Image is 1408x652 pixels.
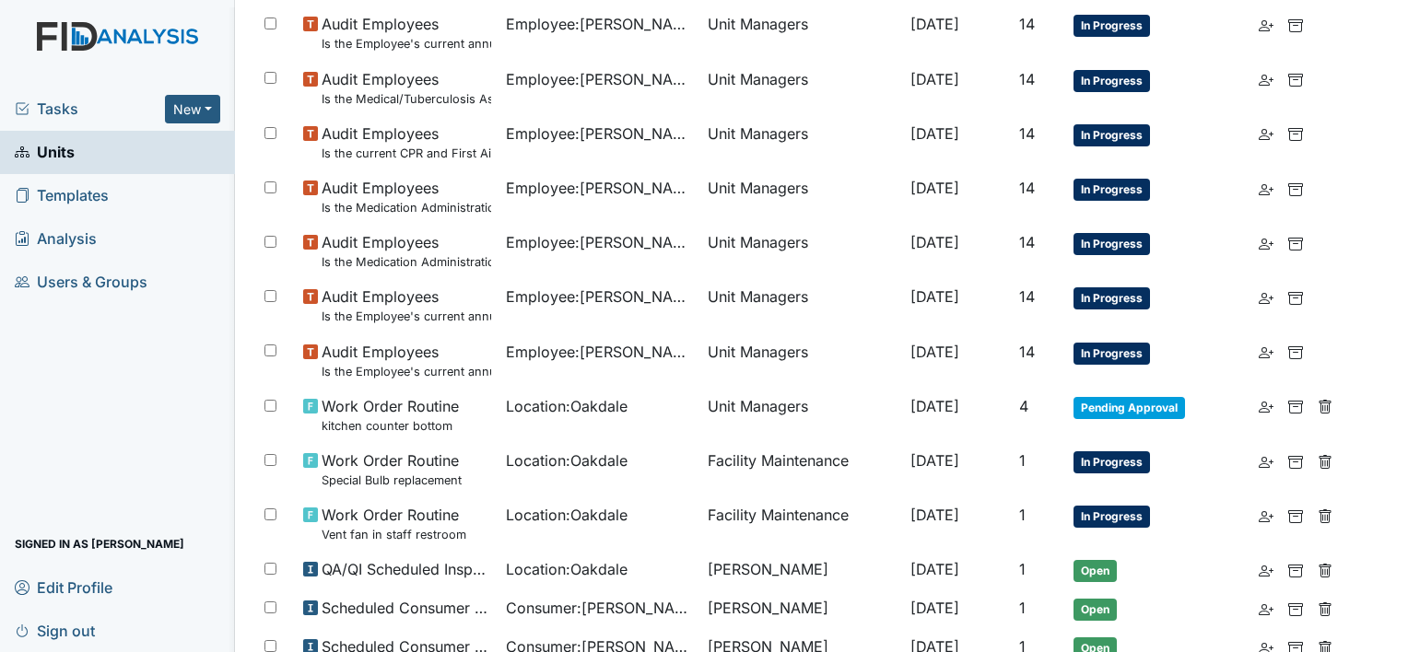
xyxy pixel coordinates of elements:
td: Unit Managers [700,333,903,388]
span: Signed in as [PERSON_NAME] [15,530,184,558]
span: 14 [1019,15,1035,33]
span: [DATE] [910,451,959,470]
td: Facility Maintenance [700,496,903,551]
td: Unit Managers [700,169,903,224]
a: Archive [1288,285,1303,308]
span: Audit Employees Is the Medication Administration Test and 2 observation checklist (hire after 10/... [322,231,491,271]
a: Archive [1288,177,1303,199]
span: In Progress [1074,179,1150,201]
span: Sign out [15,616,95,645]
span: 14 [1019,287,1035,306]
span: QA/QI Scheduled Inspection [322,558,491,580]
a: Delete [1318,504,1332,526]
span: Employee : [PERSON_NAME][GEOGRAPHIC_DATA] [506,13,694,35]
small: Is the Employee's current annual Performance Evaluation on file? [322,308,491,325]
span: In Progress [1074,233,1150,255]
span: Units [15,138,75,167]
span: [DATE] [910,70,959,88]
span: Employee : [PERSON_NAME] [506,122,694,145]
span: Templates [15,181,109,210]
small: Is the Employee's current annual Performance Evaluation on file? [322,35,491,52]
small: Is the Medical/Tuberculosis Assessment updated annually? [322,90,491,108]
td: Unit Managers [700,224,903,278]
span: [DATE] [910,233,959,251]
small: Is the current CPR and First Aid Training Certificate found in the file(2 years)? [322,145,491,162]
small: kitchen counter bottom [322,417,459,435]
a: Delete [1318,597,1332,619]
span: 14 [1019,124,1035,143]
span: 14 [1019,343,1035,361]
a: Archive [1288,449,1303,472]
span: Work Order Routine Vent fan in staff restroom [322,504,466,543]
td: Facility Maintenance [700,442,903,496]
span: 1 [1019,506,1026,524]
td: [PERSON_NAME] [700,589,903,628]
td: [PERSON_NAME] [700,551,903,589]
span: 14 [1019,233,1035,251]
a: Archive [1288,13,1303,35]
span: Employee : [PERSON_NAME] [506,231,694,253]
a: Tasks [15,98,165,120]
a: Archive [1288,341,1303,363]
span: Consumer : [PERSON_NAME] [506,597,694,619]
span: Audit Employees Is the Medication Administration certificate found in the file? [322,177,491,216]
td: Unit Managers [700,61,903,115]
span: 14 [1019,70,1035,88]
a: Archive [1288,558,1303,580]
a: Archive [1288,231,1303,253]
span: Work Order Routine Special Bulb replacement [322,449,462,489]
a: Archive [1288,597,1303,619]
span: In Progress [1074,15,1150,37]
span: Audit Employees Is the current CPR and First Aid Training Certificate found in the file(2 years)? [322,122,491,162]
span: In Progress [1074,124,1150,146]
span: Location : Oakdale [506,449,628,472]
td: Unit Managers [700,115,903,169]
span: Employee : [PERSON_NAME] [506,341,694,363]
span: [DATE] [910,397,959,415]
span: 14 [1019,179,1035,197]
button: New [165,95,220,123]
a: Delete [1318,558,1332,580]
span: [DATE] [910,179,959,197]
a: Delete [1318,449,1332,472]
span: Audit Employees Is the Medical/Tuberculosis Assessment updated annually? [322,68,491,108]
span: [DATE] [910,287,959,306]
span: Audit Employees Is the Employee's current annual Performance Evaluation on file? [322,13,491,52]
td: Unit Managers [700,6,903,60]
span: In Progress [1074,506,1150,528]
span: In Progress [1074,287,1150,309]
small: Special Bulb replacement [322,472,462,489]
span: 1 [1019,451,1026,470]
small: Is the Medication Administration Test and 2 observation checklist (hire after 10/07) found in the... [322,253,491,271]
span: [DATE] [910,506,959,524]
span: [DATE] [910,343,959,361]
span: In Progress [1074,343,1150,365]
span: Analysis [15,225,97,253]
span: [DATE] [910,599,959,617]
span: 1 [1019,599,1026,617]
span: [DATE] [910,124,959,143]
span: Open [1074,560,1117,582]
a: Archive [1288,122,1303,145]
a: Archive [1288,395,1303,417]
small: Vent fan in staff restroom [322,526,466,543]
span: Open [1074,599,1117,621]
small: Is the Medication Administration certificate found in the file? [322,199,491,216]
a: Archive [1288,504,1303,526]
td: Unit Managers [700,278,903,332]
span: Edit Profile [15,573,112,601]
span: In Progress [1074,70,1150,92]
span: Employee : [PERSON_NAME] [506,285,694,308]
span: Location : Oakdale [506,395,628,417]
span: Pending Approval [1074,397,1185,419]
a: Delete [1318,395,1332,417]
span: Employee : [PERSON_NAME] [506,177,694,199]
span: 4 [1019,397,1028,415]
span: Audit Employees Is the Employee's current annual Performance Evaluation on file? [322,341,491,380]
span: Work Order Routine kitchen counter bottom [322,395,459,435]
small: Is the Employee's current annual Performance Evaluation on file? [322,363,491,380]
span: Location : Oakdale [506,558,628,580]
span: Location : Oakdale [506,504,628,526]
a: Archive [1288,68,1303,90]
